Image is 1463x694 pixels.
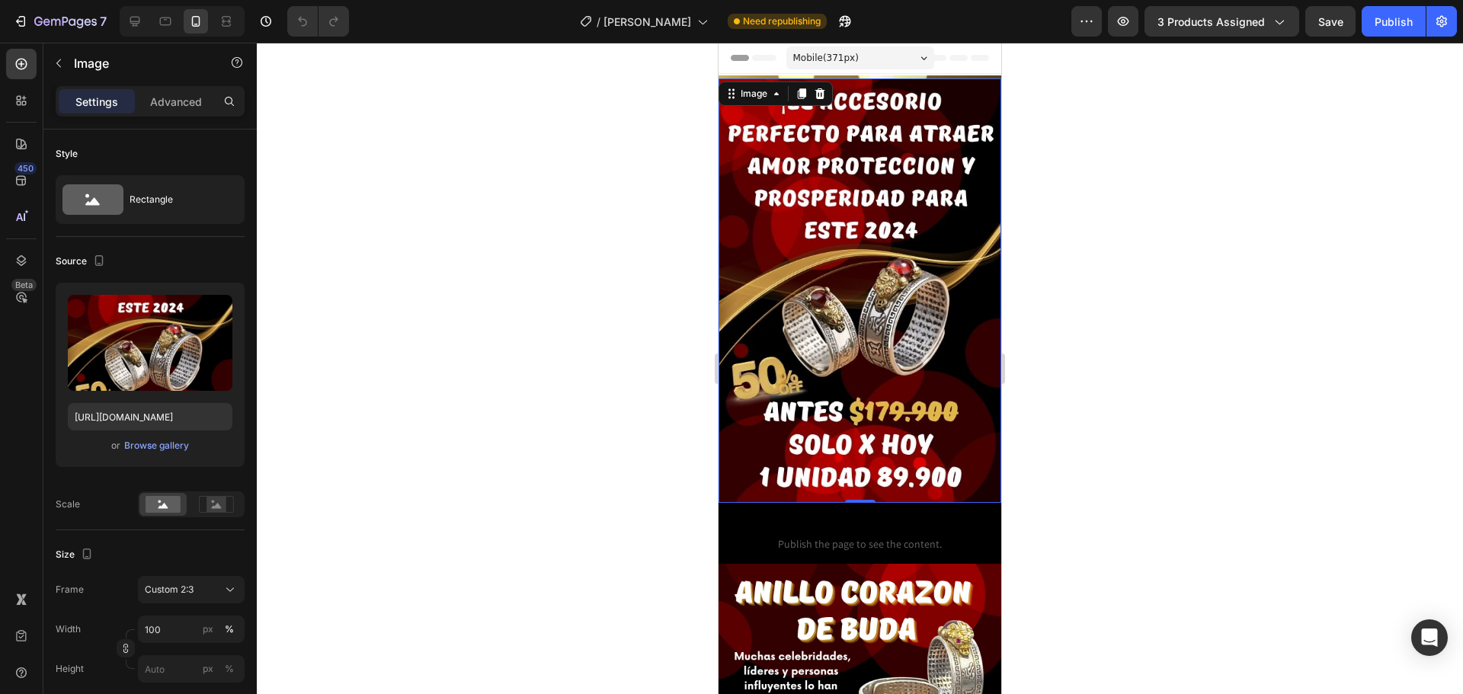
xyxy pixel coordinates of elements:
[220,620,238,638] button: px
[743,14,821,28] span: Need republishing
[199,620,217,638] button: %
[111,437,120,455] span: or
[124,439,189,453] div: Browse gallery
[203,622,213,636] div: px
[199,660,217,678] button: %
[123,438,190,453] button: Browse gallery
[138,616,245,643] input: px%
[138,655,245,683] input: px%
[1144,6,1299,37] button: 3 products assigned
[75,94,118,110] p: Settings
[220,660,238,678] button: px
[68,295,232,391] img: preview-image
[56,622,81,636] label: Width
[11,279,37,291] div: Beta
[56,497,80,511] div: Scale
[225,662,234,676] div: %
[56,251,108,272] div: Source
[1362,6,1426,37] button: Publish
[56,147,78,161] div: Style
[203,662,213,676] div: px
[597,14,600,30] span: /
[225,622,234,636] div: %
[56,583,84,596] label: Frame
[150,94,202,110] p: Advanced
[68,403,232,430] input: https://example.com/image.jpg
[100,12,107,30] p: 7
[1411,619,1448,656] div: Open Intercom Messenger
[56,662,84,676] label: Height
[1305,6,1356,37] button: Save
[1375,14,1413,30] div: Publish
[130,182,222,217] div: Rectangle
[287,6,349,37] div: Undo/Redo
[1318,15,1343,28] span: Save
[603,14,691,30] span: [PERSON_NAME]
[14,162,37,174] div: 450
[56,545,96,565] div: Size
[1157,14,1265,30] span: 3 products assigned
[138,576,245,603] button: Custom 2:3
[6,6,114,37] button: 7
[719,43,1001,694] iframe: Design area
[145,583,194,596] span: Custom 2:3
[74,54,203,72] p: Image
